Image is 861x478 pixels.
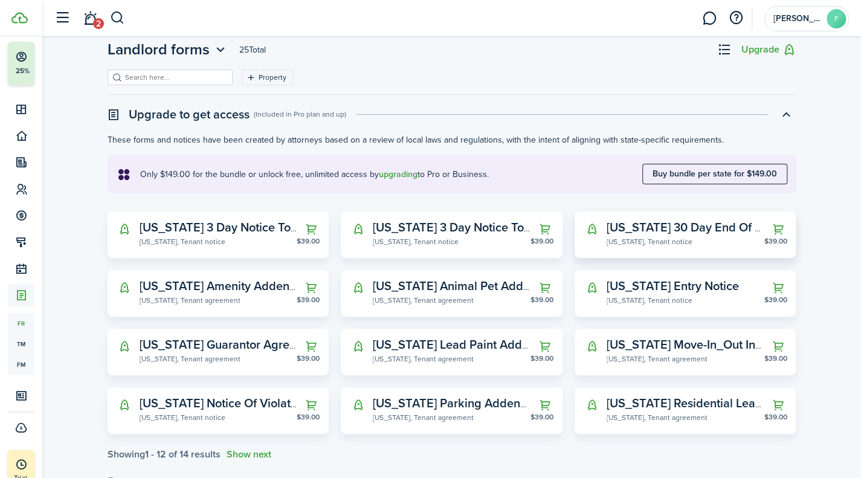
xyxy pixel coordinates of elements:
[140,235,297,247] widget-stats-subtitle: [US_STATE], Tenant notice
[607,335,801,354] widget-stats-description: [US_STATE] Move-In_Out Inspection
[698,3,721,34] a: Messaging
[530,355,553,362] span: $39.00
[259,72,286,83] filter-tag-label: Property
[373,396,530,423] a: [US_STATE] Parking Addendum[US_STATE], Tenant agreement
[51,7,74,30] button: Open sidebar
[117,396,134,413] button: Upgrade
[373,279,530,306] a: [US_STATE] Animal Pet Addendum[US_STATE], Tenant agreement
[108,134,796,460] swimlane-body: Toggle accordion
[607,338,764,364] a: [US_STATE] Move-In_Out Inspection[US_STATE], Tenant agreement
[764,413,787,421] span: $39.00
[537,338,553,355] button: Upgrade
[607,235,764,247] widget-stats-subtitle: [US_STATE], Tenant notice
[373,277,561,295] widget-stats-description: [US_STATE] Animal Pet Addendum
[607,279,764,306] a: [US_STATE] Entry Notice[US_STATE], Tenant notice
[770,396,787,413] button: Upgrade
[108,39,228,60] button: Open menu
[239,44,266,56] header-page-total: 25 Total
[537,279,553,296] button: Upgrade
[642,164,787,184] button: Buy bundle per state for $149.00
[530,413,553,421] span: $39.00
[8,313,34,334] a: fr
[303,396,320,413] button: Upgrade
[373,221,530,247] a: [US_STATE] 3 Day Notice To Pay Rent Or Vacate[US_STATE], Tenant notice
[108,39,210,60] span: Landlord forms
[350,396,367,413] button: Upgrade
[776,104,796,124] button: Toggle accordion
[8,354,34,375] a: fm
[11,12,28,24] img: TenantCloud
[764,296,787,303] span: $39.00
[242,69,294,85] filter-tag: Open filter
[530,237,553,245] span: $39.00
[297,237,320,245] span: $39.00
[140,394,307,412] widget-stats-description: [US_STATE] Notice Of Violation
[140,411,297,423] widget-stats-subtitle: [US_STATE], Tenant notice
[373,338,530,364] a: [US_STATE] Lead Paint Addendum[US_STATE], Tenant agreement
[117,279,134,296] button: Upgrade
[108,39,228,60] button: Landlord forms
[110,8,125,28] button: Search
[607,221,764,247] a: [US_STATE] 30 Day End Of Term Notice To Vacate[US_STATE], Tenant notice
[93,18,104,29] span: 2
[140,218,392,236] widget-stats-description: [US_STATE] 3 Day Notice To Comply Or Vacate
[350,221,367,237] button: Upgrade
[79,3,102,34] a: Notifications
[297,355,320,362] span: $39.00
[373,335,559,354] widget-stats-description: [US_STATE] Lead Paint Addendum
[129,105,250,123] swimlane-title: Upgrade to get access
[140,396,297,423] a: [US_STATE] Notice Of Violation[US_STATE], Tenant notice
[530,296,553,303] span: $39.00
[8,334,34,354] a: tm
[741,42,796,57] button: Upgrade
[303,221,320,237] button: Upgrade
[373,411,530,423] widget-stats-subtitle: [US_STATE], Tenant agreement
[584,221,601,237] button: Upgrade
[607,277,739,295] widget-stats-description: [US_STATE] Entry Notice
[773,15,822,23] span: Fernando
[297,413,320,421] span: $39.00
[584,338,601,355] button: Upgrade
[373,394,544,412] widget-stats-description: [US_STATE] Parking Addendum
[373,235,530,247] widget-stats-subtitle: [US_STATE], Tenant notice
[607,411,764,423] widget-stats-subtitle: [US_STATE], Tenant agreement
[373,294,530,306] widget-stats-subtitle: [US_STATE], Tenant agreement
[108,134,796,146] p: These forms and notices have been created by attorneys based on a review of local laws and regula...
[350,279,367,296] button: Upgrade
[379,170,418,179] button: upgrading
[827,9,846,28] avatar-text: F
[584,279,601,296] button: Upgrade
[373,218,630,236] widget-stats-description: [US_STATE] 3 Day Notice To Pay Rent Or Vacate
[607,394,830,412] widget-stats-description: [US_STATE] Residential Lease Agreement
[140,221,297,247] a: [US_STATE] 3 Day Notice To Comply Or Vacate[US_STATE], Tenant notice
[537,221,553,237] button: Upgrade
[140,294,297,306] widget-stats-subtitle: [US_STATE], Tenant agreement
[770,221,787,237] button: Upgrade
[584,396,601,413] button: Upgrade
[254,109,346,120] swimlane-subtitle: ( Included in Pro plan and up )
[607,396,764,423] a: [US_STATE] Residential Lease Agreement[US_STATE], Tenant agreement
[770,279,787,296] button: Upgrade
[607,294,764,306] widget-stats-subtitle: [US_STATE], Tenant notice
[117,167,131,181] i: soft
[297,296,320,303] span: $39.00
[303,279,320,296] button: Upgrade
[117,338,134,355] button: Upgrade
[764,355,787,362] span: $39.00
[350,338,367,355] button: Upgrade
[140,338,297,364] a: [US_STATE] Guarantor Agreement[US_STATE], Tenant agreement
[537,396,553,413] button: Upgrade
[108,449,221,460] div: Showing results
[140,279,297,306] a: [US_STATE] Amenity Addendum[US_STATE], Tenant agreement
[770,338,787,355] button: Upgrade
[8,42,108,85] button: 25%
[145,447,189,461] pagination-page-total: 1 - 12 of 14
[764,237,787,245] span: $39.00
[140,335,323,354] widget-stats-description: [US_STATE] Guarantor Agreement
[140,168,642,181] explanation-description: Only $149.00 for the bundle or unlock free, unlimited access by to Pro or Business.
[303,338,320,355] button: Upgrade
